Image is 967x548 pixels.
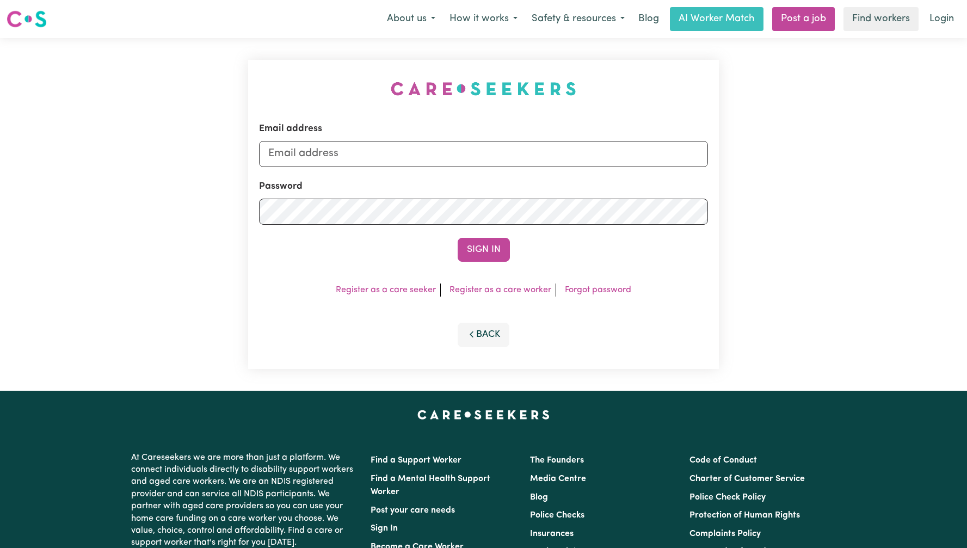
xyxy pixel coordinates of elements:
a: Police Checks [530,511,584,520]
a: Police Check Policy [689,493,766,502]
button: Sign In [458,238,510,262]
a: Code of Conduct [689,456,757,465]
input: Email address [259,140,708,167]
a: Blog [632,7,666,31]
a: Post a job [772,7,835,31]
button: Back [458,323,510,347]
a: Register as a care worker [449,286,551,294]
a: The Founders [530,456,584,465]
button: How it works [442,8,525,30]
a: Charter of Customer Service [689,475,805,483]
a: Media Centre [530,475,586,483]
a: Blog [530,493,548,502]
button: About us [380,8,442,30]
a: AI Worker Match [670,7,763,31]
a: Complaints Policy [689,529,761,538]
label: Email address [259,122,322,136]
a: Login [923,7,960,31]
a: Insurances [530,529,574,538]
a: Forgot password [565,286,631,294]
button: Safety & resources [525,8,632,30]
a: Find workers [843,7,919,31]
a: Post your care needs [371,506,455,515]
a: Careseekers home page [417,410,550,419]
a: Sign In [371,524,398,533]
a: Register as a care seeker [336,286,436,294]
a: Find a Mental Health Support Worker [371,475,490,496]
a: Careseekers logo [7,7,47,32]
img: Careseekers logo [7,9,47,29]
a: Find a Support Worker [371,456,461,465]
a: Protection of Human Rights [689,511,800,520]
label: Password [259,180,303,194]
